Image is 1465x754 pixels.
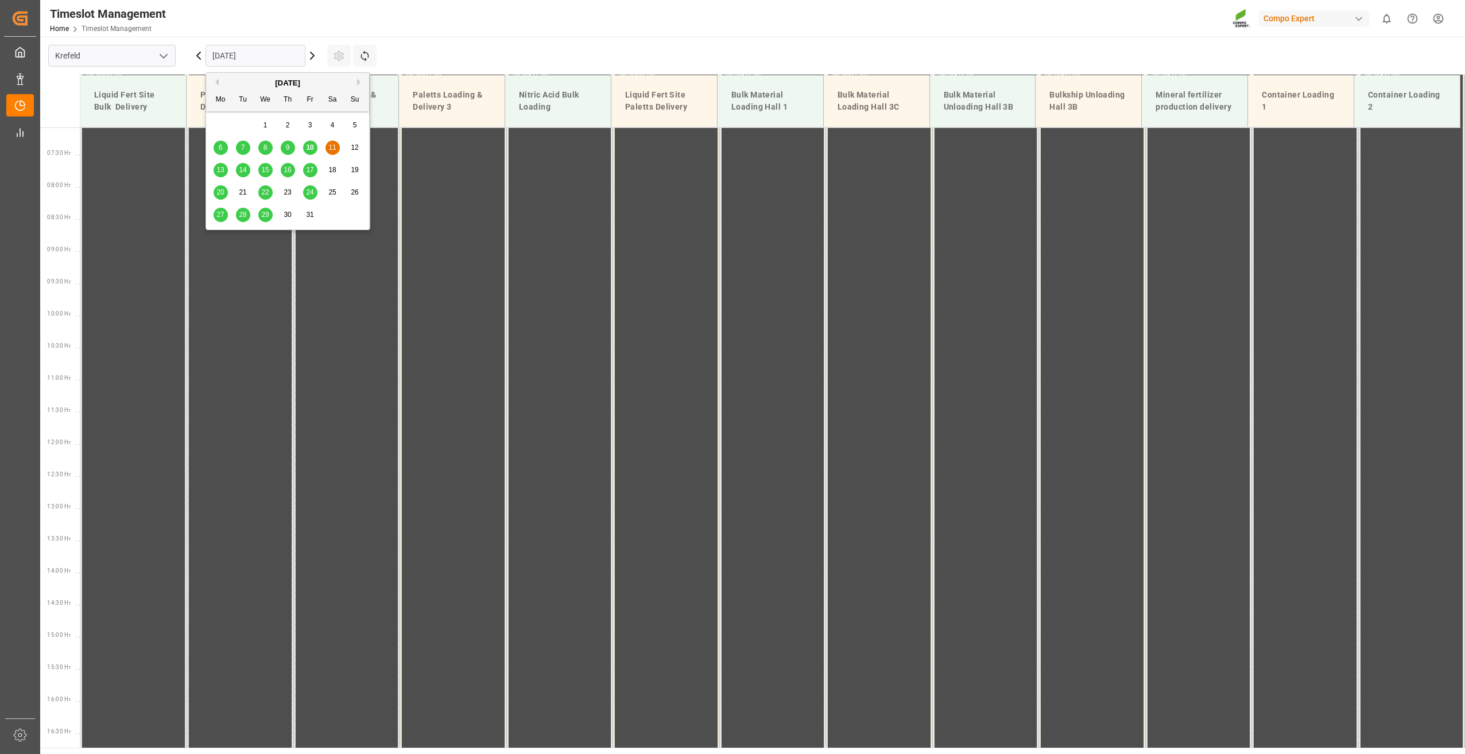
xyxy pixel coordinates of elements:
div: Bulk Material Loading Hall 1 [727,84,814,118]
span: 11:30 Hr [47,407,71,413]
input: DD.MM.YYYY [206,45,305,67]
span: 13:30 Hr [47,535,71,542]
span: 14 [239,166,246,174]
div: Mo [214,93,228,107]
span: 11 [328,143,336,151]
div: Choose Friday, October 24th, 2025 [303,185,317,200]
span: 25 [328,188,336,196]
div: Choose Thursday, October 2nd, 2025 [281,118,295,133]
span: 21 [239,188,246,196]
span: 29 [261,211,269,219]
span: 12:30 Hr [47,471,71,477]
div: Choose Wednesday, October 1st, 2025 [258,118,273,133]
div: Choose Wednesday, October 15th, 2025 [258,163,273,177]
div: Nitric Acid Bulk Loading [514,84,602,118]
span: 10:30 Hr [47,343,71,349]
div: Choose Saturday, October 4th, 2025 [325,118,340,133]
button: Next Month [357,79,364,85]
div: Mineral fertilizer production delivery [1151,84,1238,118]
div: We [258,93,273,107]
div: Bulk Material Loading Hall 3C [833,84,920,118]
div: Choose Saturday, October 11th, 2025 [325,141,340,155]
span: 12:00 Hr [47,439,71,445]
div: Choose Monday, October 27th, 2025 [214,208,228,222]
span: 28 [239,211,246,219]
span: 1 [263,121,268,129]
div: Choose Friday, October 17th, 2025 [303,163,317,177]
span: 7 [241,143,245,151]
span: 15:30 Hr [47,664,71,670]
div: month 2025-10 [210,114,366,226]
div: Sa [325,93,340,107]
div: Tu [236,93,250,107]
span: 30 [284,211,291,219]
span: 2 [286,121,290,129]
span: 20 [216,188,224,196]
div: Choose Wednesday, October 22nd, 2025 [258,185,273,200]
span: 07:30 Hr [47,150,71,156]
div: Container Loading 1 [1257,84,1344,118]
span: 4 [331,121,335,129]
div: Choose Saturday, October 25th, 2025 [325,185,340,200]
button: Compo Expert [1259,7,1374,29]
span: 24 [306,188,313,196]
span: 18 [328,166,336,174]
div: Choose Tuesday, October 28th, 2025 [236,208,250,222]
span: 13:00 Hr [47,503,71,510]
div: Th [281,93,295,107]
div: Choose Sunday, October 19th, 2025 [348,163,362,177]
div: Bulk Material Unloading Hall 3B [939,84,1026,118]
div: Choose Friday, October 31st, 2025 [303,208,317,222]
div: Choose Sunday, October 26th, 2025 [348,185,362,200]
div: Paletts Loading & Delivery 1 [196,84,283,118]
button: Previous Month [212,79,219,85]
div: Choose Wednesday, October 29th, 2025 [258,208,273,222]
span: 27 [216,211,224,219]
span: 16:00 Hr [47,696,71,702]
span: 15 [261,166,269,174]
div: Choose Sunday, October 12th, 2025 [348,141,362,155]
span: 10 [306,143,313,151]
span: 26 [351,188,358,196]
div: Choose Monday, October 13th, 2025 [214,163,228,177]
div: Timeslot Management [50,5,166,22]
span: 08:30 Hr [47,214,71,220]
div: Choose Tuesday, October 7th, 2025 [236,141,250,155]
div: Su [348,93,362,107]
span: 15:00 Hr [47,632,71,638]
img: Screenshot%202023-09-29%20at%2010.02.21.png_1712312052.png [1233,9,1251,29]
span: 14:00 Hr [47,568,71,574]
span: 08:00 Hr [47,182,71,188]
span: 5 [353,121,357,129]
span: 23 [284,188,291,196]
span: 3 [308,121,312,129]
div: Container Loading 2 [1363,84,1451,118]
span: 09:00 Hr [47,246,71,252]
span: 19 [351,166,358,174]
div: Choose Wednesday, October 8th, 2025 [258,141,273,155]
div: Choose Thursday, October 16th, 2025 [281,163,295,177]
div: Compo Expert [1259,10,1369,27]
span: 16 [284,166,291,174]
div: Choose Monday, October 20th, 2025 [214,185,228,200]
div: Fr [303,93,317,107]
div: Choose Tuesday, October 21st, 2025 [236,185,250,200]
a: Home [50,25,69,33]
div: Choose Monday, October 6th, 2025 [214,141,228,155]
span: 31 [306,211,313,219]
div: Choose Thursday, October 30th, 2025 [281,208,295,222]
div: Liquid Fert Site Paletts Delivery [621,84,708,118]
div: Choose Tuesday, October 14th, 2025 [236,163,250,177]
span: 22 [261,188,269,196]
span: 17 [306,166,313,174]
div: Paletts Loading & Delivery 3 [408,84,495,118]
span: 13 [216,166,224,174]
button: Help Center [1400,6,1425,32]
div: Choose Thursday, October 9th, 2025 [281,141,295,155]
button: open menu [154,47,172,65]
span: 11:00 Hr [47,375,71,381]
div: Choose Thursday, October 23rd, 2025 [281,185,295,200]
span: 10:00 Hr [47,310,71,317]
div: Choose Saturday, October 18th, 2025 [325,163,340,177]
span: 9 [286,143,290,151]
